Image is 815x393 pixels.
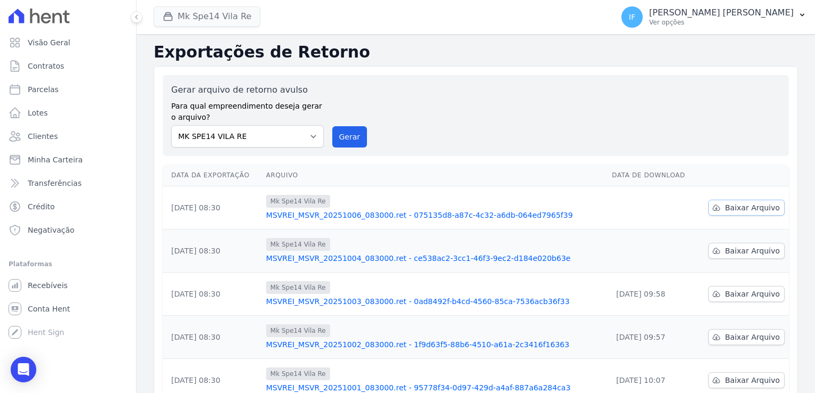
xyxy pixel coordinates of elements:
td: [DATE] 08:30 [163,230,262,273]
span: Baixar Arquivo [725,289,780,299]
p: [PERSON_NAME] [PERSON_NAME] [649,7,794,18]
a: Contratos [4,55,132,77]
a: MSVREI_MSVR_20251004_083000.ret - ce538ac2-3cc1-46f3-9ec2-d184e020b63e [266,253,603,264]
a: Baixar Arquivo [708,243,785,259]
span: Crédito [28,201,55,212]
th: Arquivo [262,165,608,186]
span: Mk Spe14 Vila Re [266,238,330,251]
button: Mk Spe14 Vila Re [154,6,260,27]
span: Baixar Arquivo [725,202,780,213]
a: Baixar Arquivo [708,329,785,345]
a: Visão Geral [4,32,132,53]
span: Minha Carteira [28,154,83,165]
td: [DATE] 08:30 [163,186,262,230]
label: Gerar arquivo de retorno avulso [171,84,324,96]
a: MSVREI_MSVR_20251003_083000.ret - 0ad8492f-b4cd-4560-85ca-7536acb36f33 [266,296,603,307]
a: Negativação [4,219,132,241]
span: Contratos [28,61,64,71]
span: Baixar Arquivo [725,245,780,256]
span: Conta Hent [28,304,70,314]
a: MSVREI_MSVR_20251001_083000.ret - 95778f34-0d97-429d-a4af-887a6a284ca3 [266,382,603,393]
div: Open Intercom Messenger [11,357,36,382]
a: Conta Hent [4,298,132,320]
p: Ver opções [649,18,794,27]
span: Mk Spe14 Vila Re [266,281,330,294]
a: Clientes [4,126,132,147]
span: Mk Spe14 Vila Re [266,324,330,337]
a: Lotes [4,102,132,124]
a: Recebíveis [4,275,132,296]
span: Lotes [28,108,48,118]
a: Baixar Arquivo [708,372,785,388]
th: Data de Download [608,165,697,186]
span: Transferências [28,178,82,189]
a: Baixar Arquivo [708,286,785,302]
a: Minha Carteira [4,149,132,170]
td: [DATE] 08:30 [163,316,262,359]
span: Parcelas [28,84,59,95]
td: [DATE] 09:57 [608,316,697,359]
span: IF [629,13,635,21]
span: Baixar Arquivo [725,332,780,342]
span: Clientes [28,131,58,142]
span: Baixar Arquivo [725,375,780,386]
td: [DATE] 08:30 [163,273,262,316]
button: Gerar [332,126,367,148]
span: Negativação [28,225,75,235]
h2: Exportações de Retorno [154,43,798,62]
label: Para qual empreendimento deseja gerar o arquivo? [171,96,324,123]
a: MSVREI_MSVR_20251002_083000.ret - 1f9d63f5-88b6-4510-a61a-2c3416f16363 [266,339,603,350]
td: [DATE] 09:58 [608,273,697,316]
span: Mk Spe14 Vila Re [266,367,330,380]
span: Mk Spe14 Vila Re [266,195,330,208]
div: Plataformas [9,258,127,271]
a: Parcelas [4,79,132,100]
a: MSVREI_MSVR_20251006_083000.ret - 075135d8-a87c-4c32-a6db-064ed7965f39 [266,210,603,220]
span: Recebíveis [28,280,68,291]
button: IF [PERSON_NAME] [PERSON_NAME] Ver opções [613,2,815,32]
a: Crédito [4,196,132,217]
a: Baixar Arquivo [708,200,785,216]
span: Visão Geral [28,37,70,48]
a: Transferências [4,173,132,194]
th: Data da Exportação [163,165,262,186]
